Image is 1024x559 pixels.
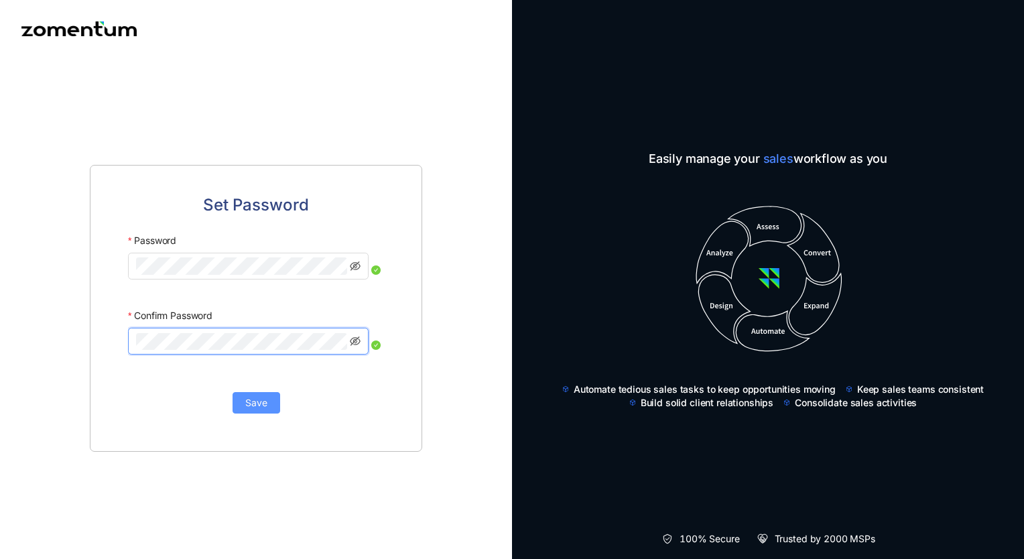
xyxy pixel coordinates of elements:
[245,395,267,410] span: Save
[233,392,280,414] button: Save
[857,383,984,396] span: Keep sales teams consistent
[795,396,917,410] span: Consolidate sales activities
[128,229,176,253] label: Password
[763,151,793,166] span: sales
[21,21,137,36] img: Zomentum logo
[551,149,985,168] span: Easily manage your workflow as you
[680,532,739,546] span: 100% Secure
[136,333,347,350] input: Confirm Password
[641,396,774,410] span: Build solid client relationships
[203,192,309,218] span: Set Password
[350,336,361,347] span: eye-invisible
[574,383,836,396] span: Automate tedious sales tasks to keep opportunities moving
[775,532,875,546] span: Trusted by 2000 MSPs
[350,261,361,271] span: eye-invisible
[136,257,347,274] input: Password
[128,304,212,328] label: Confirm Password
